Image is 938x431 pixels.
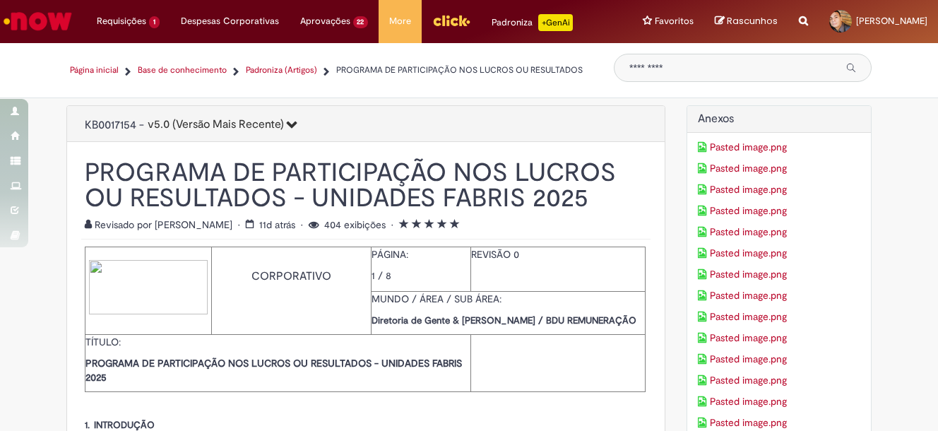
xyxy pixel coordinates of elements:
[399,219,409,229] i: 1
[450,219,460,229] i: 5
[698,140,861,154] a: Download de anexo Pasted image.png
[856,15,927,27] span: [PERSON_NAME]
[727,14,778,28] span: Rascunhos
[698,203,861,218] a: Download de anexo Pasted image.png
[698,113,861,126] h2: Anexos
[698,267,861,281] a: Download de anexo Pasted image.png
[698,182,861,196] a: Download de anexo Pasted image.png
[492,14,573,31] div: Padroniza
[432,10,470,31] img: click_logo_yellow_360x200.png
[437,219,447,229] i: 4
[698,373,861,387] a: Download de anexo Pasted image.png
[698,394,861,408] a: Download de anexo Pasted image.png
[372,268,470,283] p: 1 / 8
[85,118,136,132] span: KB0017154
[399,218,460,231] span: Classificação média do artigo - 5.0 de 5 estrelas
[70,64,119,76] a: Página inicial
[251,269,331,283] span: CORPORATIVO
[412,219,422,229] i: 2
[389,14,411,28] span: More
[698,225,861,239] a: Download de anexo Pasted image.png
[372,247,470,261] p: PÁGINA:
[698,415,861,430] a: Download de anexo Pasted image.png
[300,14,350,28] span: Aprovações
[698,352,861,366] a: Download de anexo Pasted image.png
[698,288,861,302] a: Download de anexo Pasted image.png
[97,14,146,28] span: Requisições
[336,64,583,76] span: PROGRAMA DE PARTICIPAÇÃO NOS LUCROS OU RESULTADOS
[85,218,235,231] span: Revisado por [PERSON_NAME]
[324,218,386,231] span: 404 exibições
[1,7,74,35] img: ServiceNow
[715,15,778,28] a: Rascunhos
[89,260,208,314] img: sys_attachment.do
[85,160,647,211] h1: PROGRAMA DE PARTICIPAÇÃO NOS LUCROS OU RESULTADOS - UNIDADES FABRIS 2025
[301,218,306,231] span: •
[259,218,295,231] time: 18/08/2025 16:27:51
[85,335,470,349] p: TÍTULO:
[655,14,694,28] span: Favoritos
[148,113,297,137] button: 5.0 (Versão Mais Recente)
[372,292,645,306] p: MUNDO / ÁREA / SUB ÁREA:
[138,64,227,76] a: Base de conhecimento
[698,309,861,324] a: Download de anexo Pasted image.png
[698,161,861,175] a: Download de anexo Pasted image.png
[698,246,861,260] a: Download de anexo Pasted image.png
[353,16,369,28] span: 22
[85,419,155,431] span: 1. INTRODUÇÃO
[425,219,434,229] i: 3
[85,357,462,384] strong: PROGRAMA DE PARTICIPAÇÃO NOS LUCROS OU RESULTADOS - UNIDADES FABRIS 2025
[471,247,645,261] p: REVISÃO 0
[259,218,295,231] span: 11d atrás
[372,314,636,326] strong: Diretoria de Gente & [PERSON_NAME] / BDU REMUNERAÇÃO
[149,16,160,28] span: 1
[238,218,243,231] span: •
[391,218,396,231] span: •
[698,331,861,345] a: Download de anexo Pasted image.png
[181,14,279,28] span: Despesas Corporativas
[139,118,297,132] span: -
[538,14,573,31] p: +GenAi
[246,64,317,76] a: Padroniza (Artigos)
